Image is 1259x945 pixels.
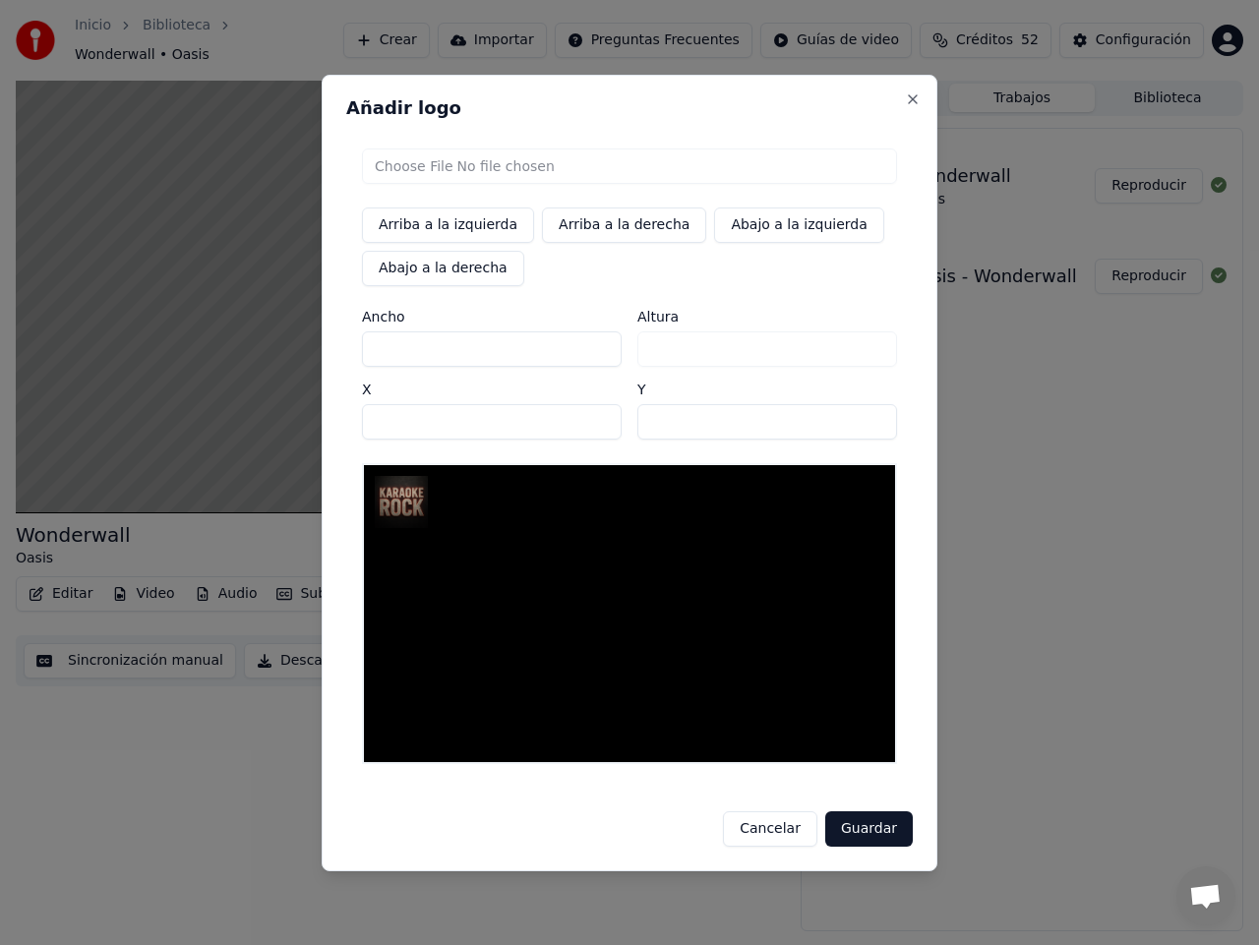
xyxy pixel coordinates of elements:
[637,383,897,396] label: Y
[362,207,534,243] button: Arriba a la izquierda
[714,207,883,243] button: Abajo a la izquierda
[375,476,427,528] img: Logo
[346,99,913,117] h2: Añadir logo
[637,310,897,324] label: Altura
[825,811,913,847] button: Guardar
[362,251,524,286] button: Abajo a la derecha
[362,310,622,324] label: Ancho
[362,383,622,396] label: X
[542,207,706,243] button: Arriba a la derecha
[723,811,817,847] button: Cancelar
